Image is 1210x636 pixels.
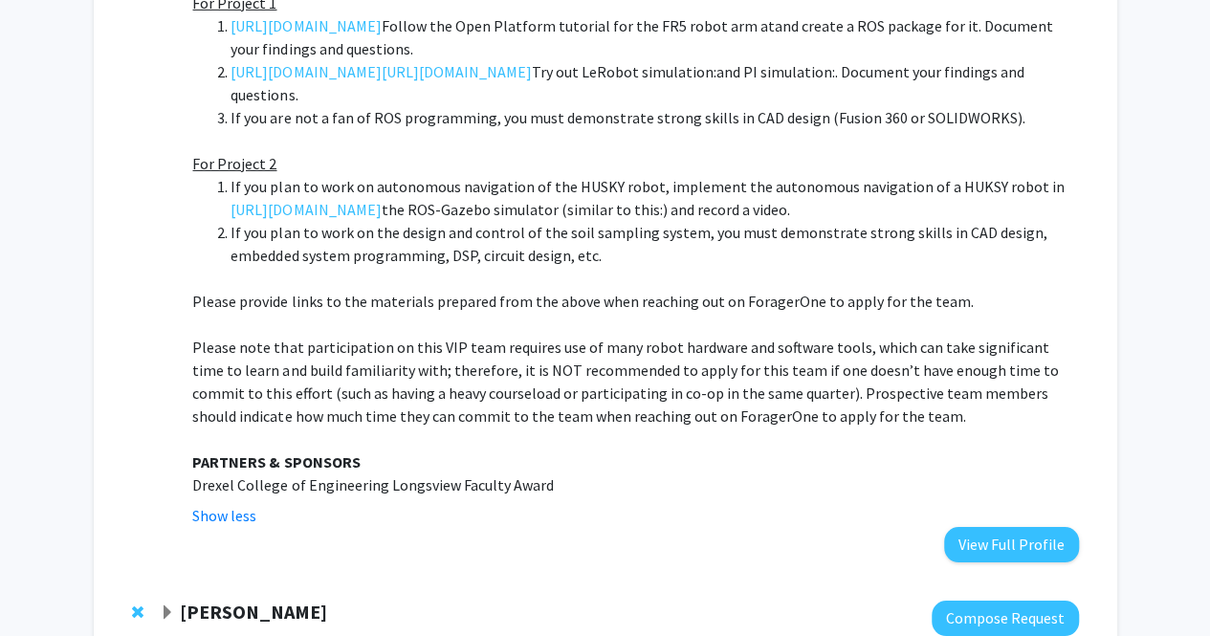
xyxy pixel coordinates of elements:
p: Drexel College of Engineering Longsview Faculty Award [192,473,1078,496]
li: Follow the Open Platform tutorial for the FR5 robot arm at and create a ROS package for it. Docum... [231,14,1078,60]
u: For Project 2 [192,154,276,173]
button: Show less [192,504,256,527]
span: Expand Hasan Ayaz Bookmark [160,605,175,621]
span: Remove Hasan Ayaz from bookmarks [132,604,143,620]
strong: PARTNERS & SPONSORS [192,452,360,472]
li: If you are not a fan of ROS programming, you must demonstrate strong skills in CAD design (Fusion... [231,106,1078,129]
iframe: Chat [14,550,81,622]
li: Try out LeRobot simulation: and PI simulation: . Document your findings and questions. [231,60,1078,106]
li: If you plan to work on autonomous navigation of the HUSKY robot, implement the autonomous navigat... [231,175,1078,221]
a: [URL][DOMAIN_NAME] [381,60,531,83]
a: [URL][DOMAIN_NAME] [231,14,381,37]
a: [URL][DOMAIN_NAME] [231,60,381,83]
button: Compose Request to Hasan Ayaz [932,601,1079,636]
p: Please note that participation on this VIP team requires use of many robot hardware and software ... [192,336,1078,428]
button: View Full Profile [944,527,1079,562]
li: If you plan to work on the design and control of the soil sampling system, you must demonstrate s... [231,221,1078,267]
p: Please provide links to the materials prepared from the above when reaching out on ForagerOne to ... [192,290,1078,313]
a: [URL][DOMAIN_NAME] [231,198,381,221]
strong: [PERSON_NAME] [180,600,327,624]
